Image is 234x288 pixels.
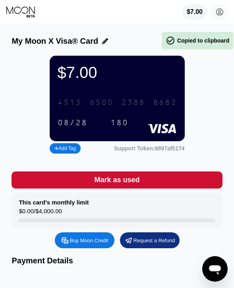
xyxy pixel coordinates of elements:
[19,199,89,206] div: This card’s monthly limit
[202,256,228,282] iframe: Button to launch messaging window
[166,36,175,45] span: 
[89,98,113,107] div: 6500
[114,145,184,152] div: Support Token: 8897af5174
[58,98,81,107] div: 4513
[187,8,203,16] div: $7.00
[114,145,184,152] div: Support Token:8897af5174
[58,119,87,128] div: 08/28
[58,64,177,82] div: $7.00
[166,36,229,45] div: Copied to clipboard
[104,116,134,129] div: 180
[12,37,98,46] div: My Moon X Visa® Card
[182,4,207,20] div: $7.00
[53,94,182,111] div: 4513650023888682
[54,146,76,151] div: Add Tag
[110,119,128,128] div: 180
[153,98,177,107] div: 8682
[70,237,108,244] div: Buy Moon Credit
[120,232,180,248] div: Request a Refund
[12,171,222,189] div: Mark as used
[52,116,93,129] div: 08/28
[121,98,145,107] div: 2388
[94,175,139,185] div: Mark as used
[19,208,62,218] div: $0.00 / $4,000.00
[55,232,114,248] div: Buy Moon Credit
[133,237,175,244] div: Request a Refund
[50,143,81,154] div: Add Tag
[12,256,222,265] div: Payment Details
